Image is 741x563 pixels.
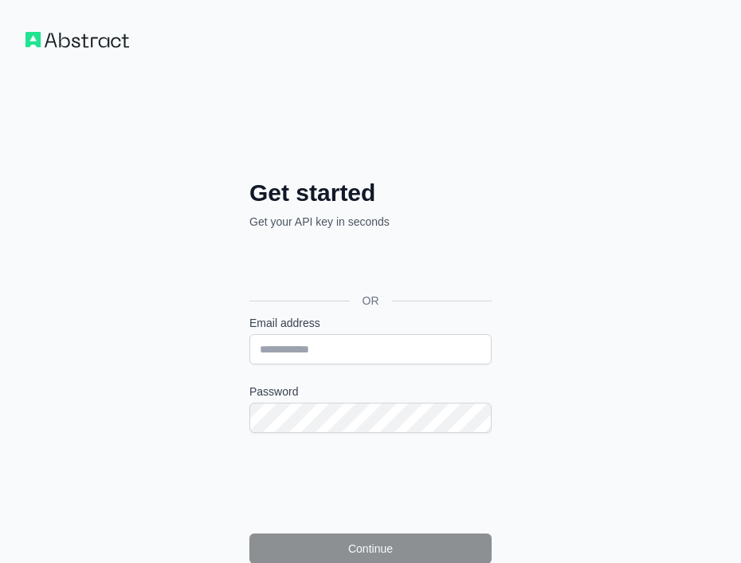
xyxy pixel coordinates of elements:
img: Workflow [25,32,129,48]
label: Email address [249,315,492,331]
iframe: Sign in with Google Button [241,247,496,282]
h2: Get started [249,179,492,207]
p: Get your API key in seconds [249,214,492,230]
iframe: reCAPTCHA [249,452,492,514]
span: OR [350,293,392,309]
label: Password [249,384,492,400]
